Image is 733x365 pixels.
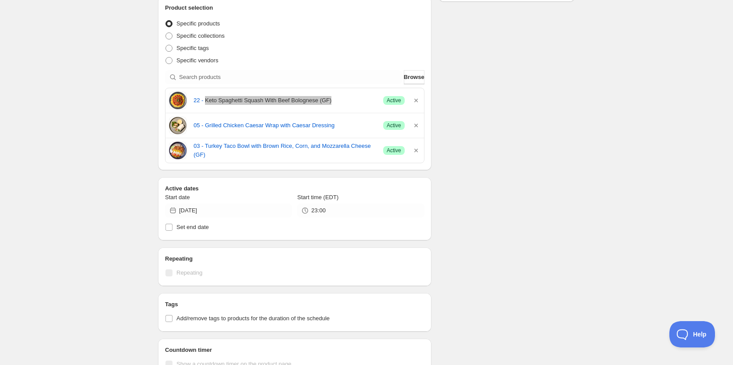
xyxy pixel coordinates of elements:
span: Specific tags [176,45,209,51]
input: Search products [179,70,402,84]
span: Active [387,97,401,104]
span: Active [387,122,401,129]
span: Specific products [176,20,220,27]
h2: Tags [165,300,424,309]
span: Repeating [176,269,202,276]
button: Browse [404,70,424,84]
a: 05 - Grilled Chicken Caesar Wrap with Caesar Dressing [194,121,376,130]
span: Set end date [176,224,209,230]
iframe: Toggle Customer Support [669,321,715,347]
span: Add/remove tags to products for the duration of the schedule [176,315,330,322]
h2: Repeating [165,254,424,263]
h2: Active dates [165,184,424,193]
span: Specific vendors [176,57,218,64]
span: Start time (EDT) [297,194,338,200]
h2: Countdown timer [165,346,424,354]
img: 03 - Turkey Taco Bowl with Brown Rice, Corn, and Mozzarella Cheese (GF) [169,142,187,159]
span: Browse [404,73,424,82]
span: Active [387,147,401,154]
h2: Product selection [165,4,424,12]
span: Start date [165,194,190,200]
a: 22 - Keto Spaghetti Squash With Beef Bolognese (GF) [194,96,376,105]
span: Specific collections [176,32,225,39]
a: 03 - Turkey Taco Bowl with Brown Rice, Corn, and Mozzarella Cheese (GF) [194,142,376,159]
